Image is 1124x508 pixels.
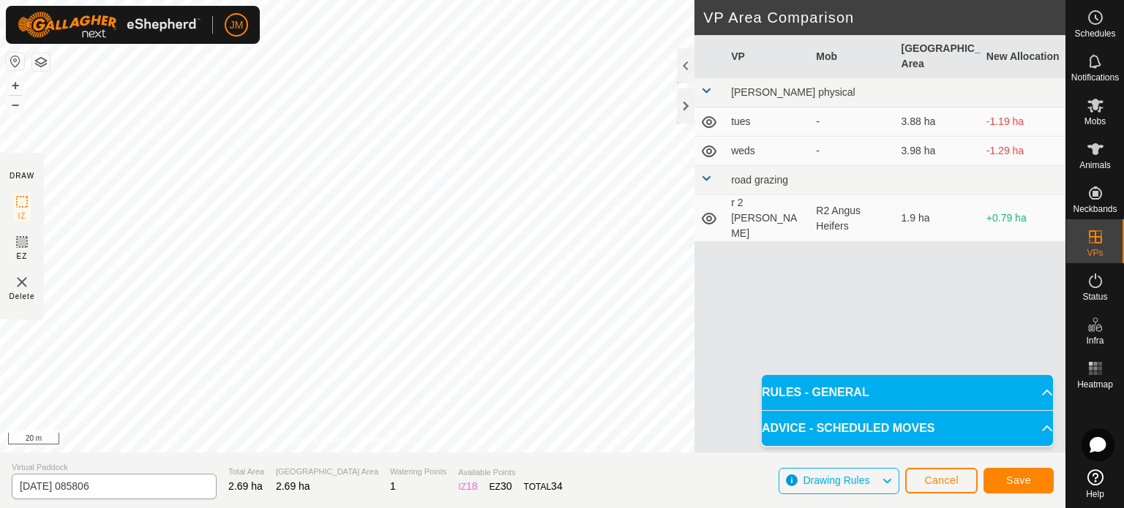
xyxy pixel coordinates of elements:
[10,291,35,302] span: Delete
[228,480,263,492] span: 2.69 ha
[276,466,378,478] span: [GEOGRAPHIC_DATA] Area
[896,35,981,78] th: [GEOGRAPHIC_DATA] Area
[1084,117,1106,126] span: Mobs
[1006,474,1031,486] span: Save
[924,474,959,486] span: Cancel
[1077,380,1113,389] span: Heatmap
[905,468,978,493] button: Cancel
[1074,29,1115,38] span: Schedules
[230,18,244,33] span: JM
[810,35,895,78] th: Mob
[1071,73,1119,82] span: Notifications
[18,211,26,221] span: IZ
[731,174,788,186] span: road grazing
[390,466,446,478] span: Watering Points
[725,137,810,166] td: weds
[361,433,405,447] a: Contact Us
[981,35,1065,78] th: New Allocation
[7,53,24,70] button: Reset Map
[896,195,981,242] td: 1.9 ha
[983,468,1054,493] button: Save
[1087,249,1103,257] span: VPs
[762,384,869,401] span: RULES - GENERAL
[1073,205,1117,213] span: Neckbands
[276,480,310,492] span: 2.69 ha
[762,375,1053,410] p-accordion-header: RULES - GENERAL
[18,12,201,38] img: Gallagher Logo
[17,251,28,262] span: EZ
[725,107,810,137] td: tues
[551,480,563,492] span: 34
[290,433,345,447] a: Privacy Policy
[13,273,31,291] img: VP
[731,86,855,98] span: [PERSON_NAME] physical
[703,9,1065,26] h2: VP Area Comparison
[725,35,810,78] th: VP
[981,137,1065,166] td: -1.29 ha
[896,137,981,166] td: 3.98 ha
[501,480,512,492] span: 30
[981,107,1065,137] td: -1.19 ha
[816,114,889,129] div: -
[981,195,1065,242] td: +0.79 ha
[816,203,889,234] div: R2 Angus Heifers
[816,143,889,159] div: -
[390,480,396,492] span: 1
[466,480,478,492] span: 18
[228,466,264,478] span: Total Area
[458,479,477,494] div: IZ
[762,411,1053,446] p-accordion-header: ADVICE - SCHEDULED MOVES
[10,170,34,181] div: DRAW
[12,461,217,474] span: Virtual Paddock
[7,96,24,113] button: –
[762,420,934,437] span: ADVICE - SCHEDULED MOVES
[32,53,50,71] button: Map Layers
[524,479,563,494] div: TOTAL
[725,195,810,242] td: r 2 [PERSON_NAME]
[1066,463,1124,504] a: Help
[896,107,981,137] td: 3.88 ha
[803,474,869,486] span: Drawing Rules
[7,77,24,94] button: +
[1086,490,1104,498] span: Help
[1079,161,1111,170] span: Animals
[490,479,512,494] div: EZ
[1086,336,1104,345] span: Infra
[458,466,562,479] span: Available Points
[1082,292,1107,301] span: Status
